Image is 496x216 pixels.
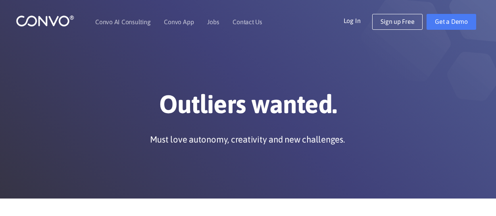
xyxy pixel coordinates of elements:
[150,133,345,145] p: Must love autonomy, creativity and new challenges.
[28,89,468,125] h1: Outliers wanted.
[233,19,262,25] a: Contact Us
[16,15,74,27] img: logo_1.png
[372,14,423,30] a: Sign up Free
[95,19,150,25] a: Convo AI Consulting
[427,14,476,30] a: Get a Demo
[344,14,373,27] a: Log In
[207,19,219,25] a: Jobs
[164,19,194,25] a: Convo App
